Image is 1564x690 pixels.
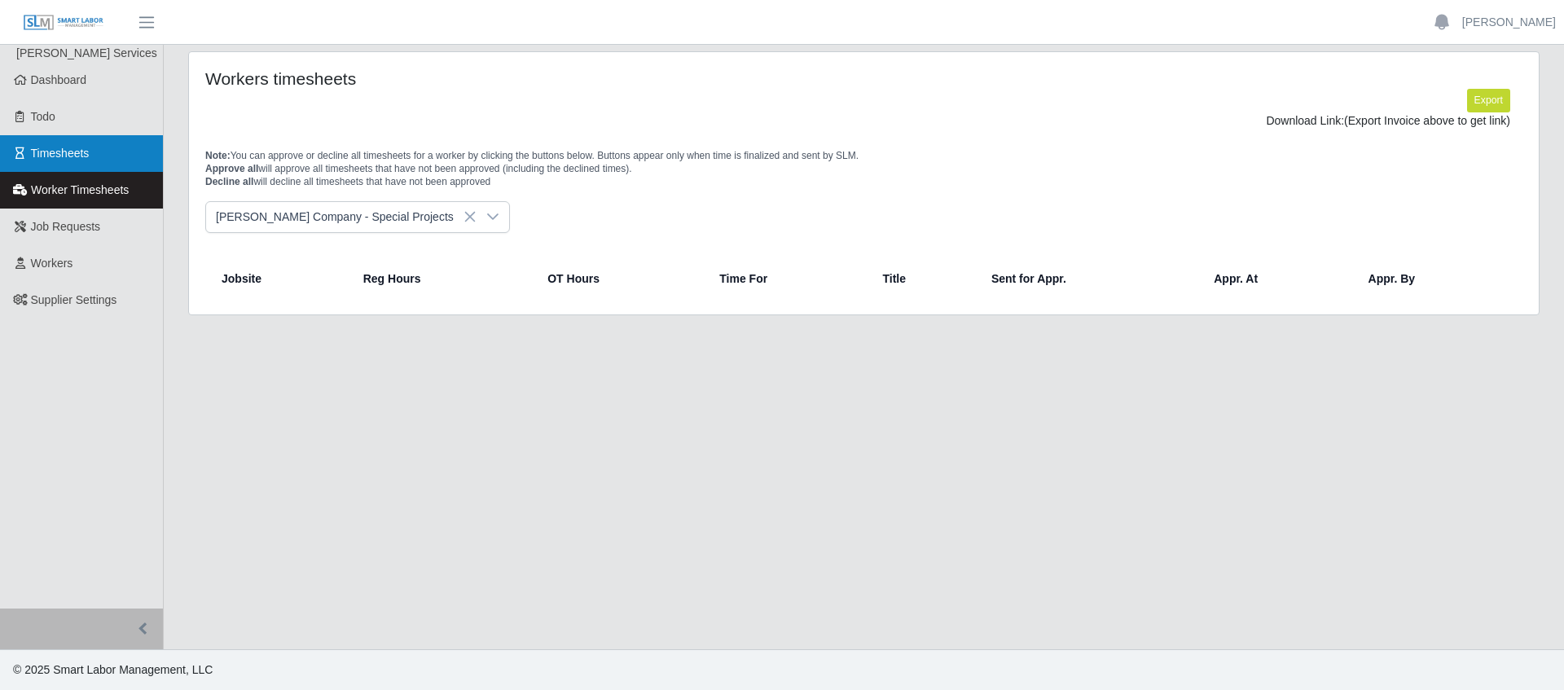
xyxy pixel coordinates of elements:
[205,149,1522,188] p: You can approve or decline all timesheets for a worker by clicking the buttons below. Buttons app...
[205,176,253,187] span: Decline all
[31,220,101,233] span: Job Requests
[23,14,104,32] img: SLM Logo
[206,202,477,232] span: Lee Company - Special Projects
[31,183,129,196] span: Worker Timesheets
[1467,89,1510,112] button: Export
[1344,114,1510,127] span: (Export Invoice above to get link)
[31,147,90,160] span: Timesheets
[706,259,869,298] th: Time For
[31,293,117,306] span: Supplier Settings
[205,68,740,89] h4: Workers timesheets
[212,259,350,298] th: Jobsite
[978,259,1201,298] th: Sent for Appr.
[31,110,55,123] span: Todo
[31,257,73,270] span: Workers
[534,259,706,298] th: OT Hours
[1201,259,1355,298] th: Appr. At
[870,259,978,298] th: Title
[16,46,157,59] span: [PERSON_NAME] Services
[13,663,213,676] span: © 2025 Smart Labor Management, LLC
[31,73,87,86] span: Dashboard
[217,112,1510,130] div: Download Link:
[350,259,535,298] th: Reg Hours
[205,150,231,161] span: Note:
[1355,259,1516,298] th: Appr. By
[1462,14,1556,31] a: [PERSON_NAME]
[205,163,258,174] span: Approve all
